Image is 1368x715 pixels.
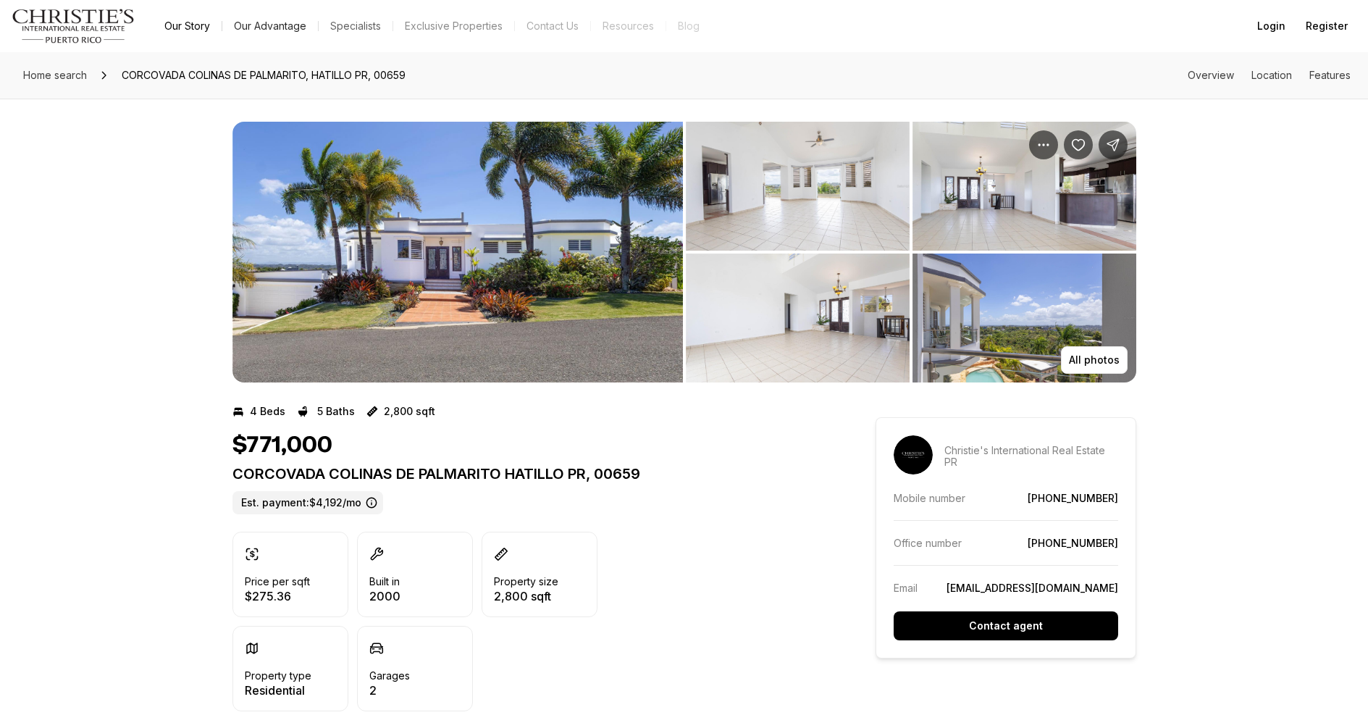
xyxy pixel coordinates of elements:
[116,64,411,87] span: CORCOVADA COLINAS DE PALMARITO, HATILLO PR, 00659
[12,9,135,43] img: logo
[393,16,514,36] a: Exclusive Properties
[494,576,558,588] p: Property size
[384,406,435,417] p: 2,800 sqft
[153,16,222,36] a: Our Story
[245,670,311,682] p: Property type
[1306,20,1348,32] span: Register
[232,122,683,382] li: 1 of 11
[894,611,1118,640] button: Contact agent
[245,576,310,588] p: Price per sqft
[947,582,1118,594] a: [EMAIL_ADDRESS][DOMAIN_NAME]
[17,64,93,87] a: Home search
[1061,346,1128,374] button: All photos
[232,491,383,514] label: Est. payment: $4,192/mo
[894,492,965,504] p: Mobile number
[319,16,393,36] a: Specialists
[1029,130,1058,159] button: Property options
[944,445,1118,468] p: Christie's International Real Estate PR
[250,406,285,417] p: 4 Beds
[1249,12,1294,41] button: Login
[369,670,410,682] p: Garages
[23,69,87,81] span: Home search
[515,16,590,36] button: Contact Us
[369,576,400,588] p: Built in
[1028,537,1118,549] a: [PHONE_NUMBER]
[969,620,1043,632] p: Contact agent
[369,685,410,696] p: 2
[666,16,711,36] a: Blog
[1064,130,1093,159] button: Save Property: CORCOVADA COLINAS DE PALMARITO
[317,406,355,417] p: 5 Baths
[686,254,910,382] button: View image gallery
[369,590,400,602] p: 2000
[232,122,1136,382] div: Listing Photos
[1069,354,1120,366] p: All photos
[232,432,332,459] h1: $771,000
[1257,20,1285,32] span: Login
[1188,69,1234,81] a: Skip to: Overview
[1099,130,1128,159] button: Share Property: CORCOVADA COLINAS DE PALMARITO
[1188,70,1351,81] nav: Page section menu
[912,122,1136,251] button: View image gallery
[1297,12,1356,41] button: Register
[1251,69,1292,81] a: Skip to: Location
[894,537,962,549] p: Office number
[1309,69,1351,81] a: Skip to: Features
[245,590,310,602] p: $275.36
[686,122,910,251] button: View image gallery
[494,590,558,602] p: 2,800 sqft
[232,465,823,482] p: CORCOVADA COLINAS DE PALMARITO HATILLO PR, 00659
[686,122,1136,382] li: 2 of 11
[1028,492,1118,504] a: [PHONE_NUMBER]
[245,685,311,696] p: Residential
[232,122,683,382] button: View image gallery
[222,16,318,36] a: Our Advantage
[591,16,666,36] a: Resources
[894,582,918,594] p: Email
[297,400,355,423] button: 5 Baths
[912,254,1136,382] button: View image gallery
